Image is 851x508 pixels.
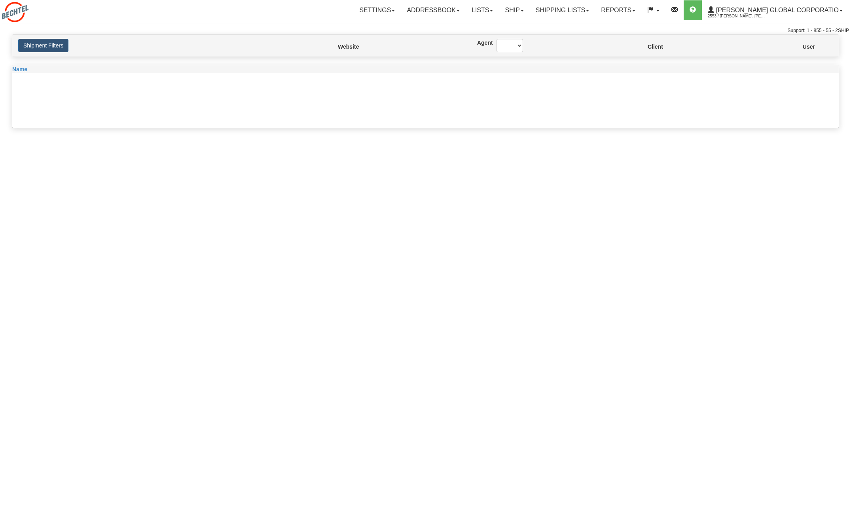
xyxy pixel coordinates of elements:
[2,27,849,34] div: Support: 1 - 855 - 55 - 2SHIP
[714,7,839,13] span: [PERSON_NAME] Global Corporatio
[401,0,466,20] a: Addressbook
[12,66,27,72] span: Name
[466,0,499,20] a: Lists
[353,0,401,20] a: Settings
[708,12,767,20] span: 2553 / [PERSON_NAME], [PERSON_NAME]
[2,2,28,22] img: logo2553.jpg
[18,39,68,52] button: Shipment Filters
[648,43,649,51] label: Client
[477,39,485,47] label: Agent
[530,0,595,20] a: Shipping lists
[338,43,341,51] label: Website
[702,0,849,20] a: [PERSON_NAME] Global Corporatio 2553 / [PERSON_NAME], [PERSON_NAME]
[595,0,641,20] a: Reports
[499,0,529,20] a: Ship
